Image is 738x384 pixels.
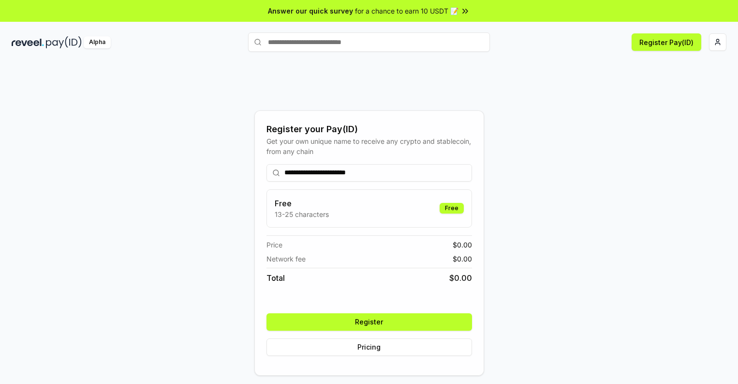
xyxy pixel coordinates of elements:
[453,254,472,264] span: $ 0.00
[266,338,472,356] button: Pricing
[275,209,329,219] p: 13-25 characters
[266,272,285,284] span: Total
[275,198,329,209] h3: Free
[266,123,472,136] div: Register your Pay(ID)
[268,6,353,16] span: Answer our quick survey
[84,36,111,48] div: Alpha
[46,36,82,48] img: pay_id
[266,313,472,331] button: Register
[266,254,306,264] span: Network fee
[440,203,464,214] div: Free
[266,240,282,250] span: Price
[355,6,458,16] span: for a chance to earn 10 USDT 📝
[632,33,701,51] button: Register Pay(ID)
[266,136,472,156] div: Get your own unique name to receive any crypto and stablecoin, from any chain
[449,272,472,284] span: $ 0.00
[12,36,44,48] img: reveel_dark
[453,240,472,250] span: $ 0.00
